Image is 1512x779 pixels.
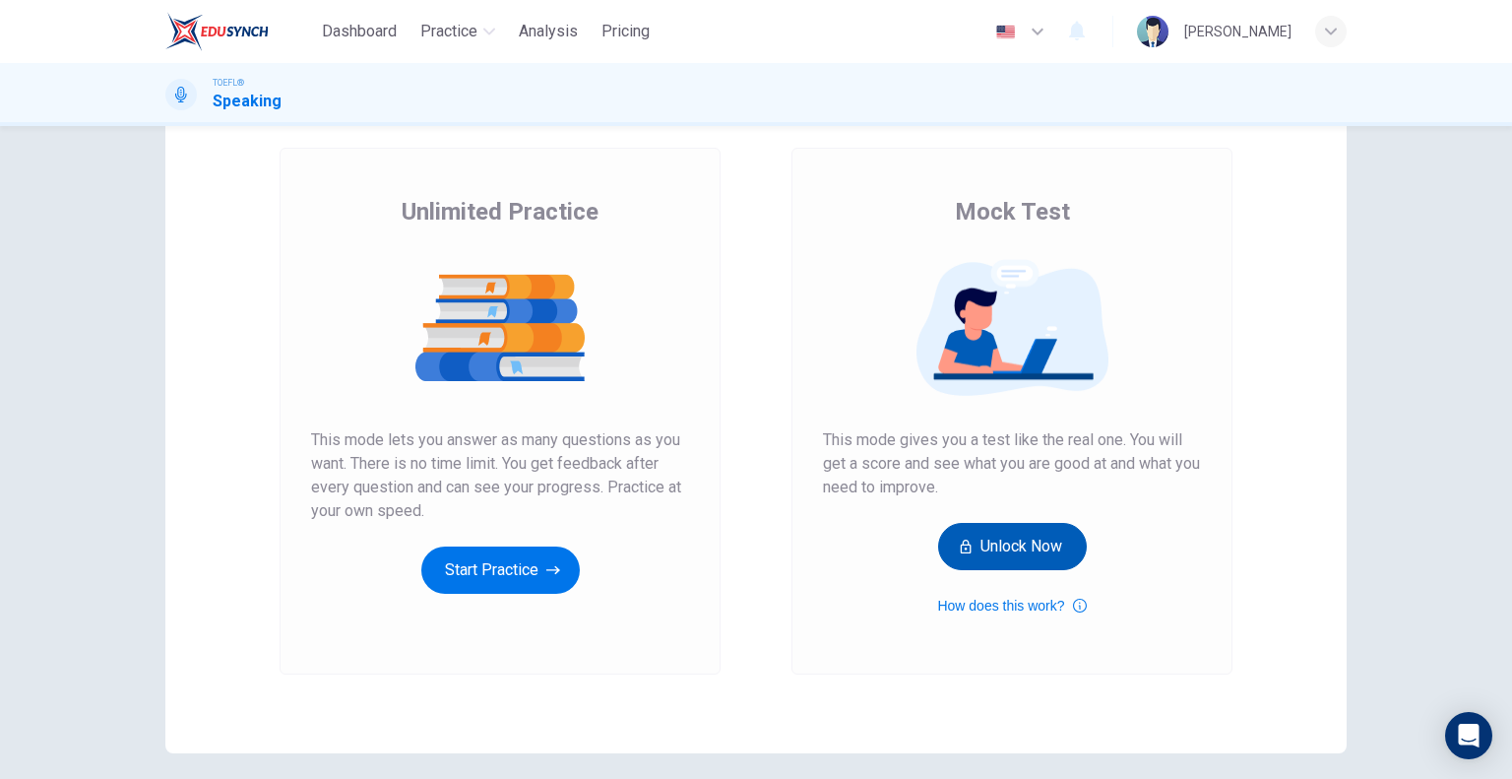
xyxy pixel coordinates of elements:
button: Practice [412,14,503,49]
span: Practice [420,20,477,43]
h1: Speaking [213,90,282,113]
a: EduSynch logo [165,12,314,51]
button: Analysis [511,14,586,49]
img: EduSynch logo [165,12,269,51]
span: This mode gives you a test like the real one. You will get a score and see what you are good at a... [823,428,1201,499]
button: Pricing [594,14,658,49]
span: Pricing [601,20,650,43]
button: Dashboard [314,14,405,49]
button: How does this work? [937,594,1086,617]
img: Profile picture [1137,16,1168,47]
span: Analysis [519,20,578,43]
span: Unlimited Practice [402,196,598,227]
button: Unlock Now [938,523,1087,570]
img: en [993,25,1018,39]
div: Open Intercom Messenger [1445,712,1492,759]
span: Mock Test [955,196,1070,227]
button: Start Practice [421,547,580,594]
div: [PERSON_NAME] [1184,20,1291,43]
span: This mode lets you answer as many questions as you want. There is no time limit. You get feedback... [311,428,689,523]
span: Dashboard [322,20,397,43]
span: TOEFL® [213,76,244,90]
